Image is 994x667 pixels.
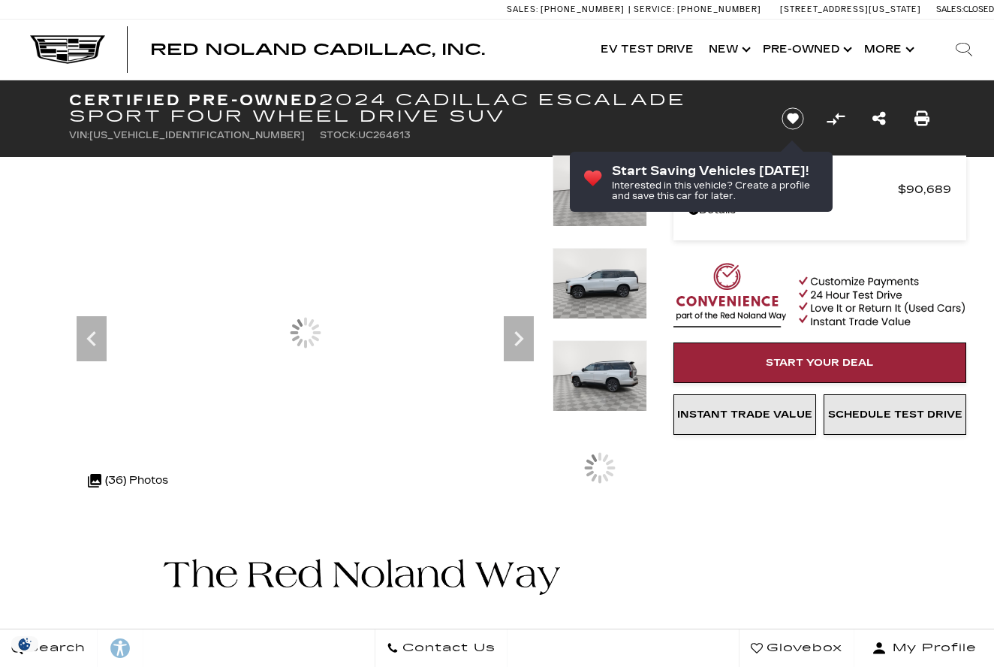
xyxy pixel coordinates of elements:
[69,91,319,109] strong: Certified Pre-Owned
[677,5,761,14] span: [PHONE_NUMBER]
[755,20,857,80] a: Pre-Owned
[634,5,675,14] span: Service:
[80,463,176,499] div: (36) Photos
[914,108,929,129] a: Print this Certified Pre-Owned 2024 Cadillac Escalade Sport Four Wheel Drive SUV
[763,638,842,659] span: Glovebox
[69,130,89,140] span: VIN:
[504,316,534,361] div: Next
[8,636,42,652] img: Opt-Out Icon
[677,409,812,421] span: Instant Trade Value
[887,638,977,659] span: My Profile
[399,638,495,659] span: Contact Us
[776,107,809,131] button: Save vehicle
[150,41,485,59] span: Red Noland Cadillac, Inc.
[358,130,411,140] span: UC264613
[150,42,485,57] a: Red Noland Cadillac, Inc.
[688,200,951,221] a: Details
[872,108,886,129] a: Share this Certified Pre-Owned 2024 Cadillac Escalade Sport Four Wheel Drive SUV
[628,5,765,14] a: Service: [PHONE_NUMBER]
[507,5,628,14] a: Sales: [PHONE_NUMBER]
[688,179,951,200] a: Red [PERSON_NAME] $90,689
[69,92,756,125] h1: 2024 Cadillac Escalade Sport Four Wheel Drive SUV
[673,343,966,383] a: Start Your Deal
[854,629,994,667] button: Open user profile menu
[23,638,86,659] span: Search
[507,5,538,14] span: Sales:
[824,394,966,435] a: Schedule Test Drive
[739,629,854,667] a: Glovebox
[857,20,919,80] button: More
[8,636,42,652] section: Click to Open Cookie Consent Modal
[593,20,701,80] a: EV Test Drive
[780,5,921,14] a: [STREET_ADDRESS][US_STATE]
[766,357,874,369] span: Start Your Deal
[673,394,816,435] a: Instant Trade Value
[963,5,994,14] span: Closed
[375,629,508,667] a: Contact Us
[553,155,647,227] img: Certified Used 2024 Crystal White Tricoat Cadillac Sport image 4
[936,5,963,14] span: Sales:
[553,340,647,412] img: Certified Used 2024 Crystal White Tricoat Cadillac Sport image 6
[320,130,358,140] span: Stock:
[701,20,755,80] a: New
[828,409,962,421] span: Schedule Test Drive
[77,316,107,361] div: Previous
[541,5,625,14] span: [PHONE_NUMBER]
[688,179,898,200] span: Red [PERSON_NAME]
[824,107,847,130] button: Compare Vehicle
[898,179,951,200] span: $90,689
[30,35,105,64] img: Cadillac Dark Logo with Cadillac White Text
[553,248,647,319] img: Certified Used 2024 Crystal White Tricoat Cadillac Sport image 5
[89,130,305,140] span: [US_VEHICLE_IDENTIFICATION_NUMBER]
